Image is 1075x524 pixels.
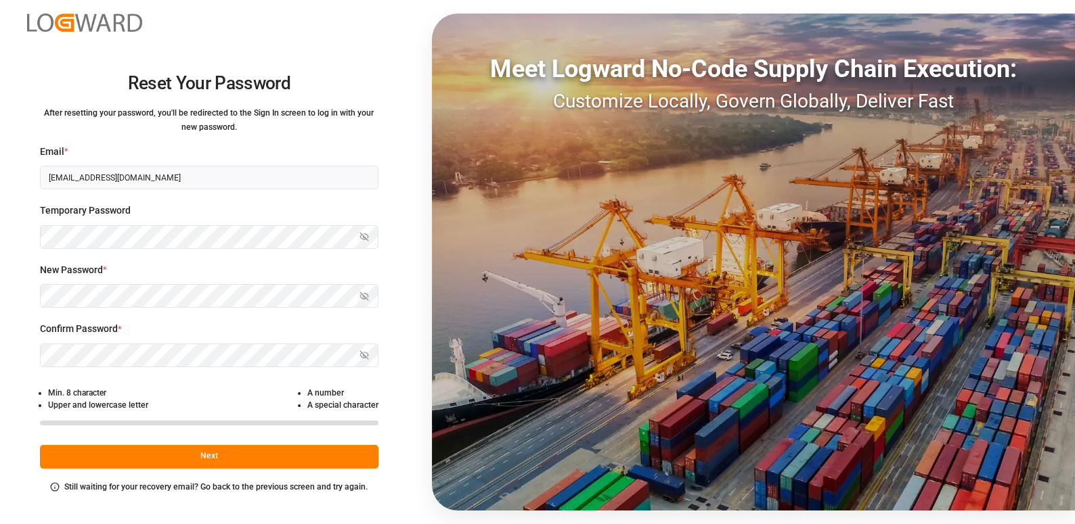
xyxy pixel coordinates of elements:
small: Upper and lowercase letter [48,400,148,410]
img: Logward_new_orange.png [27,14,142,32]
small: After resetting your password, you'll be redirected to the Sign In screen to log in with your new... [44,108,374,132]
div: Meet Logward No-Code Supply Chain Execution: [432,51,1075,87]
span: New Password [40,263,103,277]
li: Min. 8 character [48,387,148,399]
h2: Reset Your Password [40,62,378,105]
div: Customize Locally, Govern Globally, Deliver Fast [432,87,1075,116]
button: Next [40,445,378,469]
small: Still waiting for your recovery email? Go back to the previous screen and try again. [64,482,368,492]
span: Confirm Password [40,322,118,336]
span: Email [40,145,64,159]
small: A number [307,388,344,398]
span: Temporary Password [40,204,131,218]
input: Enter your email [40,166,378,189]
small: A special character [307,400,378,410]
